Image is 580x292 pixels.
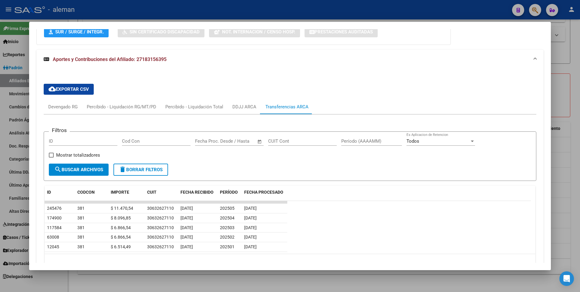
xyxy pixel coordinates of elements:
span: 117584 [47,225,62,230]
span: 381 [77,216,85,220]
span: Borrar Filtros [119,167,163,172]
input: Fecha inicio [195,138,220,144]
span: [DATE] [244,235,257,239]
span: 12045 [47,244,59,249]
mat-icon: delete [119,166,126,173]
button: SUR / SURGE / INTEGR. [44,26,109,37]
button: Exportar CSV [44,84,94,95]
span: 381 [77,235,85,239]
div: 30632627110 [147,234,174,241]
div: 30632627110 [147,243,174,250]
span: [DATE] [244,216,257,220]
div: 30632627110 [147,224,174,231]
datatable-header-cell: CODCON [75,186,96,206]
span: Todos [406,138,419,144]
datatable-header-cell: IMPORTE [108,186,145,206]
div: Open Intercom Messenger [559,271,574,286]
span: [DATE] [180,216,193,220]
button: Sin Certificado Discapacidad [118,26,204,37]
button: Prestaciones Auditadas [305,26,378,37]
span: CUIT [147,190,157,195]
span: $ 6.866,54 [111,225,131,230]
button: Borrar Filtros [113,164,168,176]
span: Prestaciones Auditadas [315,29,373,35]
span: PERÍODO [220,190,238,195]
span: $ 6.866,54 [111,235,131,239]
mat-icon: cloud_download [49,85,56,93]
span: Not. Internacion / Censo Hosp. [222,29,295,35]
mat-icon: search [54,166,62,173]
span: 174900 [47,216,62,220]
span: 202501 [220,244,234,249]
span: ID [47,190,51,195]
span: $ 6.514,49 [111,244,131,249]
span: SUR / SURGE / INTEGR. [55,29,104,35]
h3: Filtros [49,127,70,134]
datatable-header-cell: ID [45,186,75,206]
span: 381 [77,244,85,249]
span: [DATE] [180,235,193,239]
button: Buscar Archivos [49,164,109,176]
span: 202503 [220,225,234,230]
datatable-header-cell: FECHA PROCESADO [242,186,287,206]
span: Buscar Archivos [54,167,103,172]
span: [DATE] [180,244,193,249]
div: Percibido - Liquidación Total [165,104,223,110]
span: 202502 [220,235,234,239]
button: Open calendar [256,138,263,145]
span: 202504 [220,216,234,220]
span: 202505 [220,206,234,211]
div: Transferencias ARCA [265,104,309,110]
div: Devengado RG [48,104,78,110]
datatable-header-cell: FECHA RECIBIDO [178,186,217,206]
button: Not. Internacion / Censo Hosp. [209,26,300,37]
datatable-header-cell: PERÍODO [217,186,242,206]
span: Aportes y Contribuciones del Afiliado: 27183156395 [53,56,167,62]
div: 30632627110 [147,215,174,222]
span: CODCON [77,190,95,195]
span: [DATE] [180,225,193,230]
div: DDJJ ARCA [232,104,256,110]
datatable-header-cell: CUIT [145,186,178,206]
span: [DATE] [244,244,257,249]
span: FECHA PROCESADO [244,190,283,195]
span: Exportar CSV [49,87,89,92]
input: Fecha fin [225,138,255,144]
mat-expansion-panel-header: Aportes y Contribuciones del Afiliado: 27183156395 [36,50,544,69]
span: [DATE] [180,206,193,211]
span: [DATE] [244,206,257,211]
span: FECHA RECIBIDO [180,190,214,195]
span: 245476 [47,206,62,211]
span: Mostrar totalizadores [56,151,100,159]
span: 381 [77,206,85,211]
span: IMPORTE [111,190,129,195]
div: Percibido - Liquidación RG/MT/PD [87,104,156,110]
span: 63008 [47,235,59,239]
div: Aportes y Contribuciones del Afiliado: 27183156395 [36,69,544,284]
span: [DATE] [244,225,257,230]
span: $ 8.096,85 [111,216,131,220]
span: $ 11.470,54 [111,206,133,211]
div: 30632627110 [147,205,174,212]
span: 381 [77,225,85,230]
span: Sin Certificado Discapacidad [130,29,200,35]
